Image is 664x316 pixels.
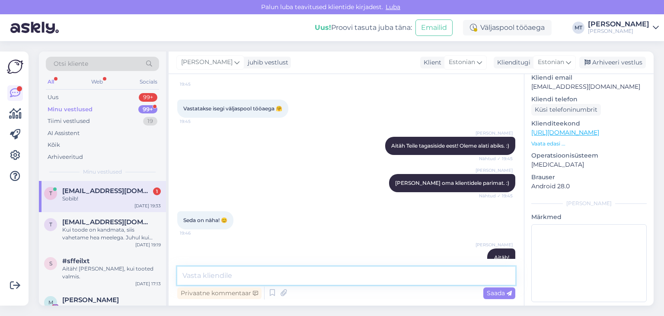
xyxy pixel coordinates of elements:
div: [DATE] 17:13 [135,281,161,287]
span: Marek Reinolt [62,296,119,304]
div: Uus [48,93,58,102]
div: MT [572,22,584,34]
p: Märkmed [531,213,647,222]
p: Kliendi email [531,73,647,82]
button: Emailid [415,19,453,36]
span: tiimustairi98@gmail.com [62,218,152,226]
p: [EMAIL_ADDRESS][DOMAIN_NAME] [531,82,647,91]
div: Privaatne kommentaar [177,287,262,299]
a: [URL][DOMAIN_NAME] [531,129,599,136]
span: Nähtud ✓ 19:45 [479,193,513,199]
span: #sffeilxt [62,257,89,265]
div: Arhiveeritud [48,153,83,161]
p: Klienditeekond [531,119,647,128]
div: [PERSON_NAME] [531,200,647,207]
a: [PERSON_NAME][PERSON_NAME] [588,21,659,35]
div: 99+ [138,105,157,114]
span: Aitäh Teile tagasiside eest! Oleme alati abiks. :) [391,142,509,149]
div: 99+ [139,93,157,102]
div: Klienditugi [494,58,530,67]
span: 19:46 [180,230,212,236]
span: Estonian [538,58,564,67]
p: Brauser [531,173,647,182]
div: [DATE] 19:19 [135,242,161,248]
div: Minu vestlused [48,105,93,114]
span: t [49,190,52,197]
p: Android 28.0 [531,182,647,191]
span: Saada [487,289,512,297]
span: [PERSON_NAME] [476,130,513,136]
div: juhib vestlust [244,58,288,67]
div: Web [89,76,105,87]
p: Operatsioonisüsteem [531,151,647,160]
div: [PERSON_NAME] [588,28,649,35]
div: Kui toode on kandmata, siis vahetame hea meelega. Juhul kui sobivat suurus hetkel ei ole laos, sa... [62,226,161,242]
div: Tiimi vestlused [48,117,90,126]
div: [DATE] 19:33 [134,203,161,209]
span: Nähtud ✓ 19:45 [479,155,513,162]
span: [PERSON_NAME] [476,242,513,248]
span: t [49,221,52,228]
span: Aitäh! [494,254,509,261]
span: Vastatakse isegi väljaspool tööaega 🤗 [183,105,282,112]
span: Otsi kliente [54,59,88,68]
div: Küsi telefoninumbrit [531,104,601,116]
span: Seda on näha! 😊 [183,217,227,223]
div: Sobib! [62,195,161,203]
p: Kliendi telefon [531,95,647,104]
span: s [49,260,52,267]
div: All [46,76,56,87]
span: [PERSON_NAME] [181,58,233,67]
span: [PERSON_NAME] [476,167,513,174]
div: Socials [138,76,159,87]
span: [PERSON_NAME] oma klientidele parimat. :) [395,180,509,186]
span: 19:45 [180,118,212,125]
div: Proovi tasuta juba täna: [315,23,412,33]
span: Estonian [449,58,475,67]
div: Aitäh! [PERSON_NAME], kui tooted valmis. [62,265,161,281]
span: M [48,299,53,306]
div: [PERSON_NAME] [588,21,649,28]
div: Arhiveeri vestlus [579,57,646,68]
span: tiimustairi98@gmail.com [62,187,152,195]
p: [MEDICAL_DATA] [531,160,647,169]
div: Klient [420,58,441,67]
div: 1 [153,187,161,195]
p: Vaata edasi ... [531,140,647,148]
div: Väljaspool tööaega [463,20,552,35]
div: AI Assistent [48,129,80,138]
span: Luba [383,3,403,11]
b: Uus! [315,23,331,32]
span: 19:45 [180,81,212,87]
span: Minu vestlused [83,168,122,176]
div: 19 [143,117,157,126]
img: Askly Logo [7,58,23,75]
div: Kõik [48,141,60,149]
